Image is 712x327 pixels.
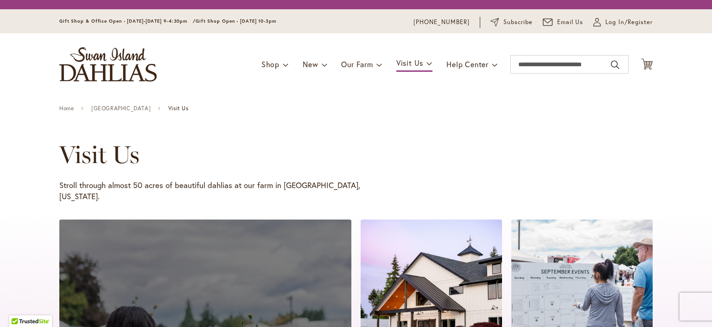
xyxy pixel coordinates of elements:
[593,18,653,27] a: Log In/Register
[59,47,157,82] a: store logo
[59,180,361,202] p: Stroll through almost 50 acres of beautiful dahlias at our farm in [GEOGRAPHIC_DATA], [US_STATE].
[396,58,423,68] span: Visit Us
[168,105,189,112] span: Visit Us
[341,59,373,69] span: Our Farm
[557,18,584,27] span: Email Us
[543,18,584,27] a: Email Us
[59,141,626,169] h1: Visit Us
[91,105,151,112] a: [GEOGRAPHIC_DATA]
[446,59,489,69] span: Help Center
[503,18,533,27] span: Subscribe
[611,57,619,72] button: Search
[261,59,280,69] span: Shop
[196,18,276,24] span: Gift Shop Open - [DATE] 10-3pm
[59,105,74,112] a: Home
[605,18,653,27] span: Log In/Register
[490,18,533,27] a: Subscribe
[303,59,318,69] span: New
[59,18,196,24] span: Gift Shop & Office Open - [DATE]-[DATE] 9-4:30pm /
[413,18,470,27] a: [PHONE_NUMBER]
